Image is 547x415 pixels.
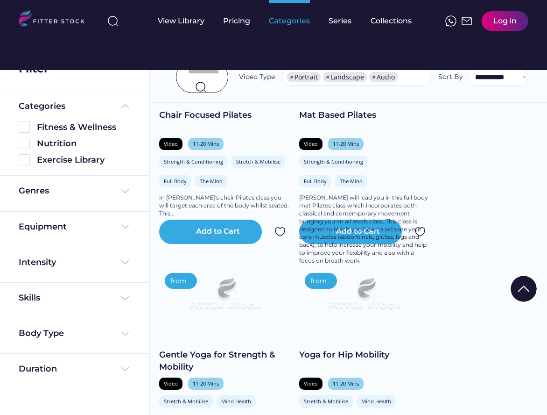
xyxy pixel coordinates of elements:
[223,16,250,26] div: Pricing
[119,186,131,197] img: Frame%20%284%29.svg
[461,15,472,27] img: Frame%2051.svg
[312,267,417,326] img: Frame%2079%20%281%29.svg
[304,140,318,147] div: Video
[159,349,290,372] div: Gentle Yoga for Strength & Mobility
[304,158,363,165] div: Strength & Conditioning
[200,178,223,185] div: The Mind
[290,74,294,80] span: ×
[119,364,131,375] img: Frame%20%284%29.svg
[369,72,398,82] li: Audio
[340,178,363,185] div: The Mind
[158,16,204,26] div: View Library
[37,122,131,133] div: Fitness & Wellness
[310,277,327,286] div: from
[329,16,352,26] div: Series
[19,100,65,112] div: Categories
[159,109,290,121] div: Chair Focused Pilates
[287,72,321,82] li: Portrait
[304,380,318,387] div: Video
[119,328,131,339] img: Frame%20%284%29.svg
[19,257,56,268] div: Intensity
[193,380,219,387] div: 11-20 Mins
[19,328,64,339] div: Body Type
[511,276,537,302] img: Group%201000002322%20%281%29.svg
[304,398,348,405] div: Stretch & Mobilise
[269,5,281,14] div: fvck
[164,140,178,147] div: Video
[107,15,119,27] img: search-normal%203.svg
[333,380,359,387] div: 11-20 Mins
[299,194,430,265] div: [PERSON_NAME] will lead you in this full body mat Pilates class which incorporates both classical...
[239,72,275,82] div: Video Type
[19,363,57,375] div: Duration
[19,185,49,197] div: Genres
[164,398,208,405] div: Stretch & Mobilise
[193,140,219,147] div: 11-20 Mins
[195,81,206,93] img: search-normal.svg
[19,292,42,304] div: Skills
[438,72,463,82] div: Sort By
[159,194,290,217] div: In [PERSON_NAME]'s chair Pilates class you will target each area of the body whilst seated. This...
[19,221,67,233] div: Equipment
[164,158,223,165] div: Strength & Conditioning
[19,10,92,29] img: LOGO.svg
[19,154,30,165] img: Rectangle%205126.svg
[299,109,430,121] div: Mat Based Pilates
[274,226,286,237] img: Group%201000002324.svg
[445,15,456,27] img: meteor-icons_whatsapp%20%281%29.svg
[299,349,430,361] div: Yoga for Hip Mobility
[119,221,131,232] img: Frame%20%284%29.svg
[269,16,310,26] div: Categories
[170,277,187,286] div: from
[236,158,281,165] div: Stretch & Mobilise
[323,72,367,82] li: Landscape
[119,293,131,304] img: Frame%20%284%29.svg
[119,257,131,268] img: Frame%20%284%29.svg
[172,267,277,326] img: Frame%2079%20%281%29.svg
[326,74,330,80] span: ×
[333,140,359,147] div: 11-20 Mins
[19,138,30,149] img: Rectangle%205126.svg
[221,398,251,405] div: Mind Health
[164,380,178,387] div: Video
[372,74,376,80] span: ×
[37,154,131,166] div: Exercise Library
[19,122,30,133] img: Rectangle%205126.svg
[304,178,327,185] div: Full Body
[37,138,131,150] div: Nutrition
[493,16,517,26] div: Log in
[371,16,412,26] div: Collections
[196,226,240,237] div: Add to Cart
[164,178,187,185] div: Full Body
[119,100,131,112] img: Frame%20%285%29.svg
[361,398,391,405] div: Mind Health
